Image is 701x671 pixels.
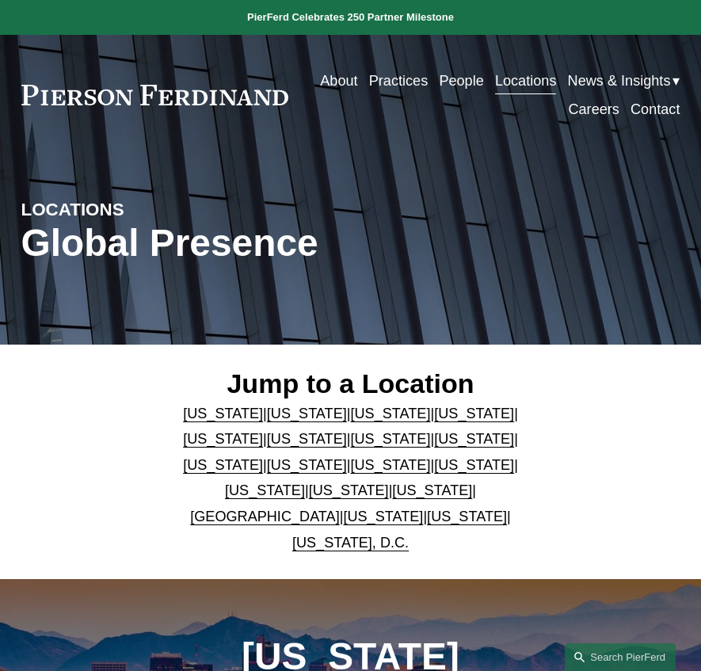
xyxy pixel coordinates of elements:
[434,406,514,421] a: [US_STATE]
[439,67,483,95] a: People
[568,67,680,95] a: folder dropdown
[427,509,507,524] a: [US_STATE]
[369,67,428,95] a: Practices
[190,509,340,524] a: [GEOGRAPHIC_DATA]
[309,482,389,498] a: [US_STATE]
[434,457,514,473] a: [US_STATE]
[351,406,431,421] a: [US_STATE]
[183,457,263,473] a: [US_STATE]
[267,457,347,473] a: [US_STATE]
[351,431,431,447] a: [US_STATE]
[392,482,472,498] a: [US_STATE]
[267,431,347,447] a: [US_STATE]
[565,643,676,671] a: Search this site
[343,509,423,524] a: [US_STATE]
[225,482,305,498] a: [US_STATE]
[21,222,461,265] h1: Global Presence
[158,401,543,556] p: | | | | | | | | | | | | | | | | | |
[434,431,514,447] a: [US_STATE]
[183,406,263,421] a: [US_STATE]
[631,95,680,124] a: Contact
[320,67,357,95] a: About
[351,457,431,473] a: [US_STATE]
[21,199,186,221] h4: LOCATIONS
[568,95,619,124] a: Careers
[267,406,347,421] a: [US_STATE]
[158,368,543,400] h2: Jump to a Location
[568,68,671,94] span: News & Insights
[495,67,557,95] a: Locations
[183,431,263,447] a: [US_STATE]
[292,535,409,551] a: [US_STATE], D.C.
